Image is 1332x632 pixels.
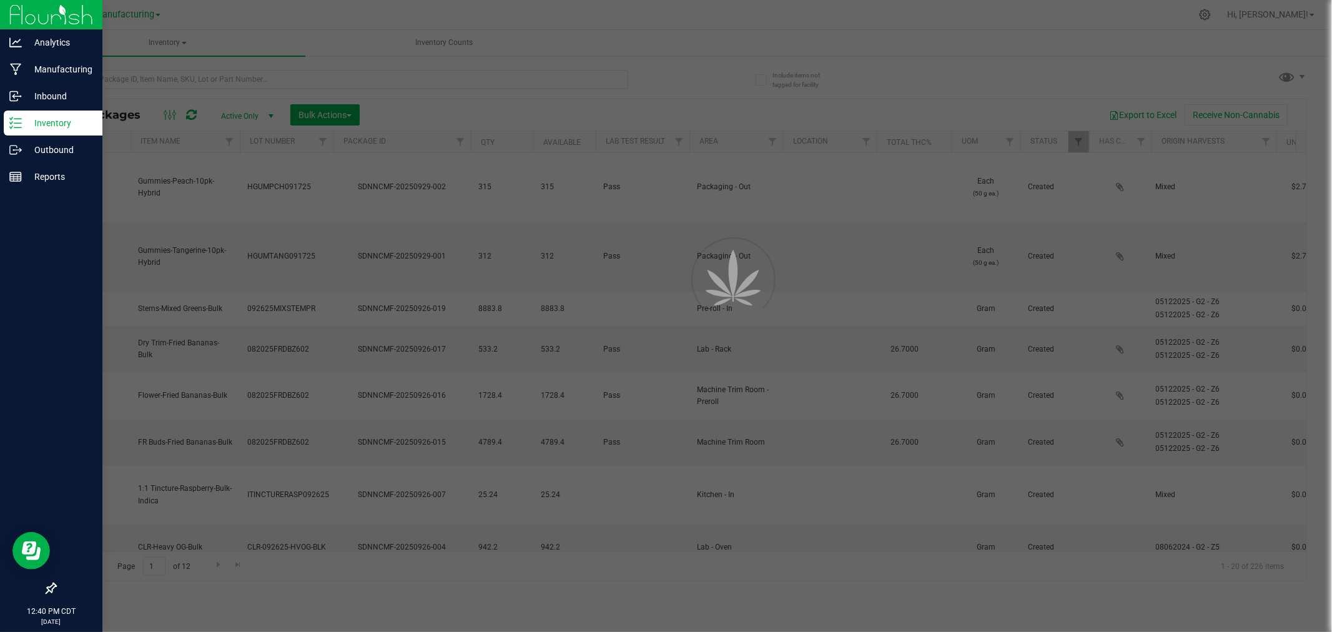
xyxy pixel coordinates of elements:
[9,90,22,102] inline-svg: Inbound
[22,169,97,184] p: Reports
[6,617,97,626] p: [DATE]
[22,89,97,104] p: Inbound
[22,62,97,77] p: Manufacturing
[12,532,50,570] iframe: Resource center
[9,63,22,76] inline-svg: Manufacturing
[9,117,22,129] inline-svg: Inventory
[9,36,22,49] inline-svg: Analytics
[22,35,97,50] p: Analytics
[22,142,97,157] p: Outbound
[6,606,97,617] p: 12:40 PM CDT
[22,116,97,131] p: Inventory
[9,144,22,156] inline-svg: Outbound
[9,170,22,183] inline-svg: Reports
